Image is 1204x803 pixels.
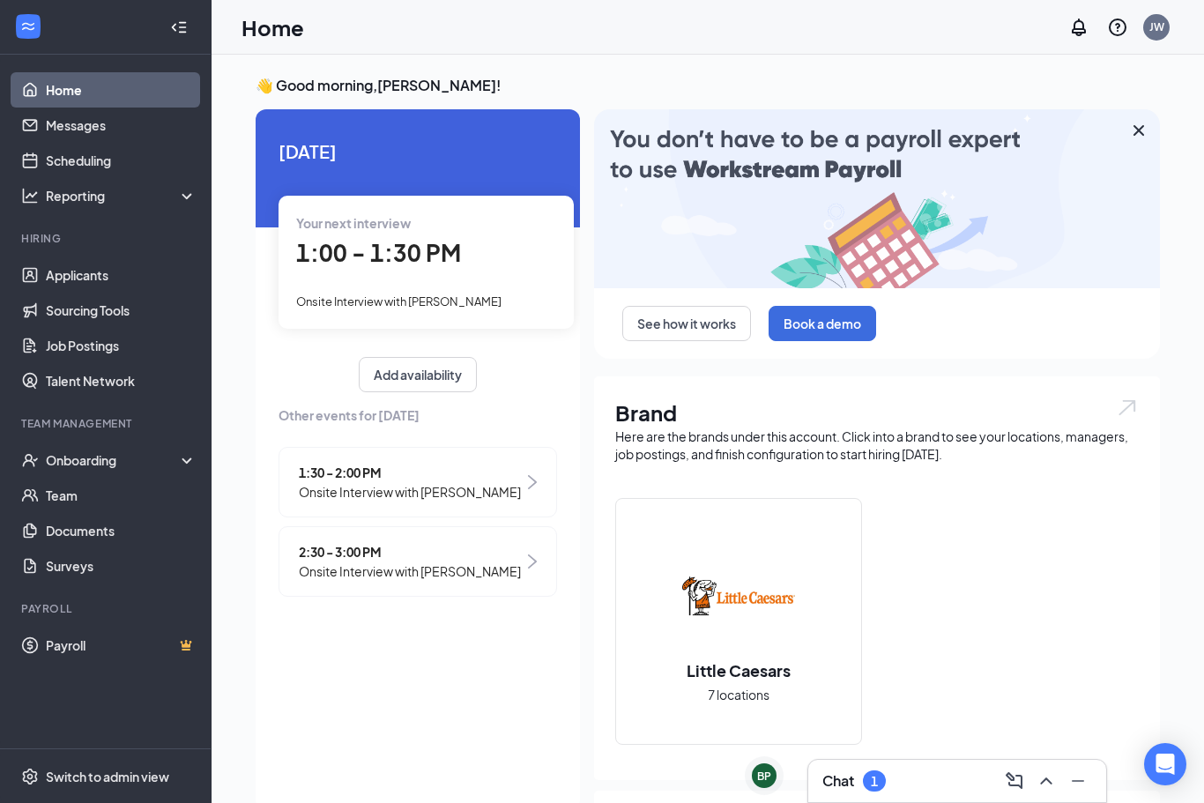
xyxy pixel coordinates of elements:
[19,18,37,35] svg: WorkstreamLogo
[822,771,854,791] h3: Chat
[299,561,521,581] span: Onsite Interview with [PERSON_NAME]
[1032,767,1060,795] button: ChevronUp
[170,19,188,36] svg: Collapse
[21,416,193,431] div: Team Management
[46,513,197,548] a: Documents
[242,12,304,42] h1: Home
[46,628,197,663] a: PayrollCrown
[594,109,1160,288] img: payroll-large.gif
[1128,120,1149,141] svg: Cross
[1067,770,1089,792] svg: Minimize
[299,463,521,482] span: 1:30 - 2:00 PM
[1064,767,1092,795] button: Minimize
[21,451,39,469] svg: UserCheck
[46,108,197,143] a: Messages
[21,187,39,204] svg: Analysis
[21,768,39,785] svg: Settings
[46,363,197,398] a: Talent Network
[615,428,1139,463] div: Here are the brands under this account. Click into a brand to see your locations, managers, job p...
[256,76,1160,95] h3: 👋 Good morning, [PERSON_NAME] !
[615,398,1139,428] h1: Brand
[1116,398,1139,418] img: open.6027fd2a22e1237b5b06.svg
[1036,770,1057,792] svg: ChevronUp
[1068,17,1089,38] svg: Notifications
[46,548,197,584] a: Surveys
[21,231,193,246] div: Hiring
[299,542,521,561] span: 2:30 - 3:00 PM
[682,539,795,652] img: Little Caesars
[296,238,461,267] span: 1:00 - 1:30 PM
[296,215,411,231] span: Your next interview
[46,451,182,469] div: Onboarding
[46,328,197,363] a: Job Postings
[279,405,557,425] span: Other events for [DATE]
[1107,17,1128,38] svg: QuestionInfo
[279,138,557,165] span: [DATE]
[669,659,808,681] h2: Little Caesars
[299,482,521,502] span: Onsite Interview with [PERSON_NAME]
[359,357,477,392] button: Add availability
[46,768,169,785] div: Switch to admin view
[622,306,751,341] button: See how it works
[1000,767,1029,795] button: ComposeMessage
[757,769,771,784] div: BP
[46,293,197,328] a: Sourcing Tools
[46,143,197,178] a: Scheduling
[46,187,197,204] div: Reporting
[769,306,876,341] button: Book a demo
[21,601,193,616] div: Payroll
[46,257,197,293] a: Applicants
[708,685,769,704] span: 7 locations
[46,72,197,108] a: Home
[1149,19,1164,34] div: JW
[296,294,502,309] span: Onsite Interview with [PERSON_NAME]
[1144,743,1186,785] div: Open Intercom Messenger
[1004,770,1025,792] svg: ComposeMessage
[46,478,197,513] a: Team
[871,774,878,789] div: 1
